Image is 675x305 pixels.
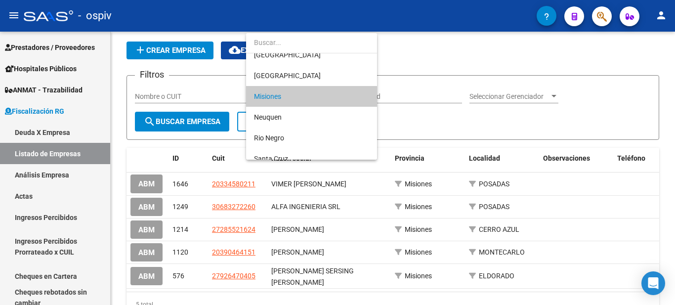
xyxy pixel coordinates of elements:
[254,72,321,80] span: [GEOGRAPHIC_DATA]
[254,51,321,59] span: [GEOGRAPHIC_DATA]
[254,92,281,100] span: Misiones
[254,113,282,121] span: Neuquen
[254,155,288,163] span: Santa Cruz
[641,271,665,295] div: Open Intercom Messenger
[254,134,284,142] span: Rio Negro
